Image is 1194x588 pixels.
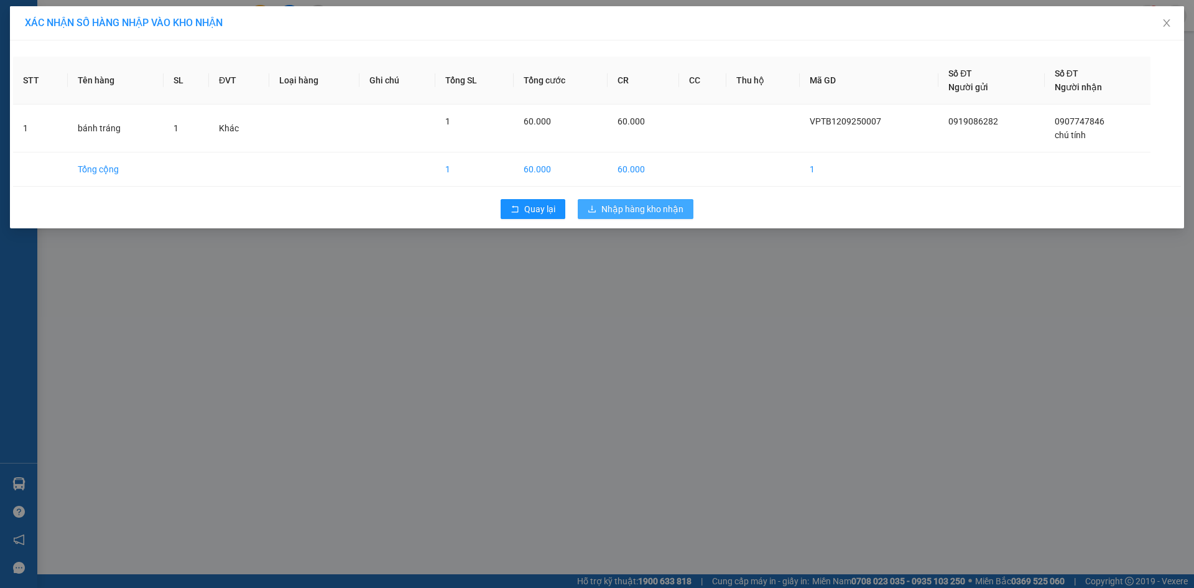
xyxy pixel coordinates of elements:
[524,116,551,126] span: 60.000
[68,105,164,152] td: bánh tráng
[1149,6,1184,41] button: Close
[1055,116,1104,126] span: 0907747846
[269,57,359,105] th: Loại hàng
[524,202,555,216] span: Quay lại
[948,68,972,78] span: Số ĐT
[618,116,645,126] span: 60.000
[501,199,565,219] button: rollbackQuay lại
[511,205,519,215] span: rollback
[1162,18,1172,28] span: close
[164,57,209,105] th: SL
[25,17,223,29] span: XÁC NHẬN SỐ HÀNG NHẬP VÀO KHO NHẬN
[1055,130,1086,140] span: chú tính
[800,152,939,187] td: 1
[445,116,450,126] span: 1
[435,57,514,105] th: Tổng SL
[359,57,435,105] th: Ghi chú
[68,57,164,105] th: Tên hàng
[810,116,881,126] span: VPTB1209250007
[68,152,164,187] td: Tổng cộng
[209,105,269,152] td: Khác
[726,57,799,105] th: Thu hộ
[800,57,939,105] th: Mã GD
[578,199,693,219] button: downloadNhập hàng kho nhận
[948,82,988,92] span: Người gửi
[948,116,998,126] span: 0919086282
[608,152,680,187] td: 60.000
[1055,82,1102,92] span: Người nhận
[1055,68,1078,78] span: Số ĐT
[13,57,68,105] th: STT
[13,105,68,152] td: 1
[679,57,726,105] th: CC
[601,202,683,216] span: Nhập hàng kho nhận
[608,57,680,105] th: CR
[435,152,514,187] td: 1
[174,123,178,133] span: 1
[514,152,608,187] td: 60.000
[209,57,269,105] th: ĐVT
[514,57,608,105] th: Tổng cước
[588,205,596,215] span: download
